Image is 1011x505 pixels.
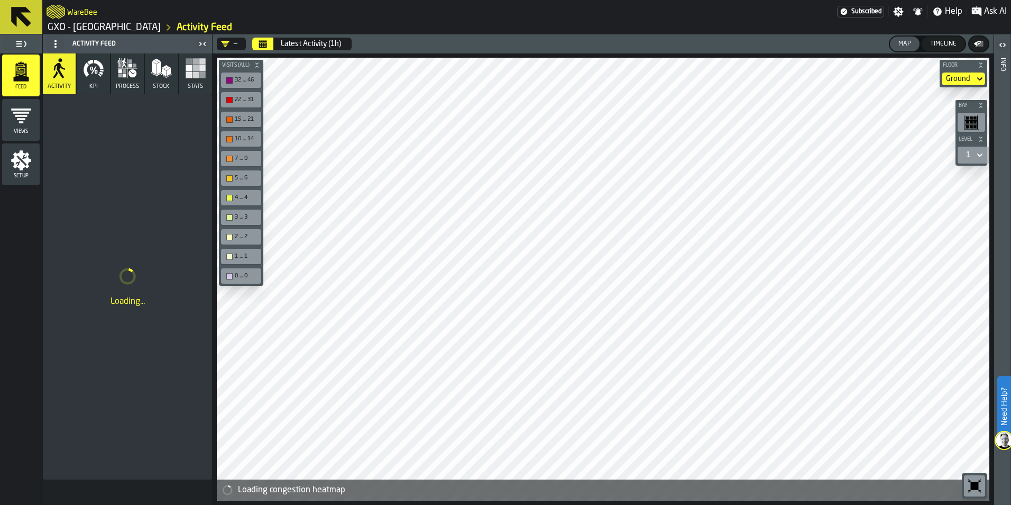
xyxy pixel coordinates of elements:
div: 2 ... 2 [223,231,259,242]
div: 7 ... 9 [223,153,259,164]
div: button-toolbar-undefined [219,247,263,266]
div: DropdownMenuValue-default-floor [946,75,970,83]
div: DropdownMenuValue-default-floor [942,73,985,85]
div: 3 ... 3 [223,212,259,223]
div: 10 ... 14 [235,136,258,142]
span: Subscribed [851,8,881,15]
span: KPI [89,83,98,90]
div: button-toolbar-undefined [219,110,263,129]
span: Ask AI [984,5,1007,18]
div: Menu Subscription [837,6,884,17]
label: button-toggle-Settings [889,6,908,17]
a: link-to-/wh/i/a3c616c1-32a4-47e6-8ca0-af4465b04030/settings/billing [837,6,884,17]
div: 4 ... 4 [235,194,258,201]
div: alert-Loading congestion heatmap [217,480,989,501]
div: 10 ... 14 [223,133,259,145]
a: logo-header [47,2,65,21]
div: Map [894,40,915,48]
div: Timeline [926,40,961,48]
div: DropdownMenuValue-1 [962,149,985,161]
span: Visits (All) [220,62,252,68]
button: Select date range [274,33,347,55]
label: button-toggle-Notifications [908,6,927,17]
div: Select date range [252,38,352,50]
div: button-toolbar-undefined [219,129,263,149]
li: menu Views [2,99,40,141]
span: Level [957,137,976,142]
span: Stock [153,83,170,90]
div: button-toolbar-undefined [219,227,263,247]
button: button- [940,60,987,70]
label: button-toggle-Open [995,37,1010,56]
div: button-toolbar-undefined [962,473,987,499]
button: button- [955,134,987,145]
span: Stats [188,83,203,90]
div: DropdownMenuValue- [217,38,246,50]
div: Latest Activity (1h) [281,40,341,48]
div: 32 ... 46 [223,75,259,86]
span: Activity [48,83,71,90]
button: button- [219,60,263,70]
button: button- [969,37,988,51]
div: 0 ... 0 [223,270,259,282]
h2: Sub Title [67,6,97,17]
div: button-toolbar-undefined [219,208,263,227]
div: button-toolbar-undefined [955,111,987,134]
div: 0 ... 0 [235,273,258,279]
button: Select date range Select date range [252,38,273,50]
label: button-toggle-Help [928,5,967,18]
div: 3 ... 3 [235,214,258,221]
div: 7 ... 9 [235,155,258,162]
a: link-to-/wh/i/a3c616c1-32a4-47e6-8ca0-af4465b04030 [48,22,161,33]
div: 22 ... 31 [235,96,258,103]
button: button-Timeline [922,37,965,51]
a: link-to-/wh/i/a3c616c1-32a4-47e6-8ca0-af4465b04030/feed/9c4d44ac-f6e8-43fc-a8ec-30cc03b8965b [177,22,232,33]
div: 15 ... 21 [223,114,259,125]
div: button-toolbar-undefined [219,70,263,90]
div: 22 ... 31 [223,94,259,105]
div: 15 ... 21 [235,116,258,123]
div: button-toolbar-undefined [219,266,263,286]
li: menu Setup [2,143,40,186]
label: Need Help? [998,377,1010,436]
label: button-toggle-Close me [195,38,210,50]
div: 1 ... 1 [223,251,259,262]
button: button-Map [890,37,920,51]
li: menu Feed [2,55,40,97]
div: Loading congestion heatmap [238,484,985,497]
div: 4 ... 4 [223,192,259,203]
div: button-toolbar-undefined [219,168,263,188]
span: process [116,83,139,90]
span: Help [945,5,962,18]
div: DropdownMenuValue-1 [966,151,970,159]
div: button-toolbar-undefined [219,188,263,208]
svg: Reset zoom and position [966,477,983,494]
div: 1 ... 1 [235,253,258,260]
div: Info [999,56,1006,502]
label: button-toggle-Ask AI [967,5,1011,18]
div: 5 ... 6 [235,175,258,182]
div: 2 ... 2 [235,233,258,240]
div: DropdownMenuValue- [221,40,237,48]
button: button- [955,100,987,111]
label: button-toggle-Toggle Full Menu [2,37,40,51]
span: Floor [941,62,976,68]
div: Activity Feed [45,35,195,52]
span: Setup [2,173,40,179]
span: Views [2,129,40,134]
div: Loading... [51,295,204,308]
span: Bay [957,103,976,109]
span: Feed [2,84,40,90]
div: 5 ... 6 [223,173,259,184]
div: button-toolbar-undefined [219,149,263,168]
div: button-toolbar-undefined [219,90,263,110]
div: 32 ... 46 [235,77,258,84]
header: Info [994,34,1010,505]
a: logo-header [219,477,279,499]
nav: Breadcrumb [47,21,527,34]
